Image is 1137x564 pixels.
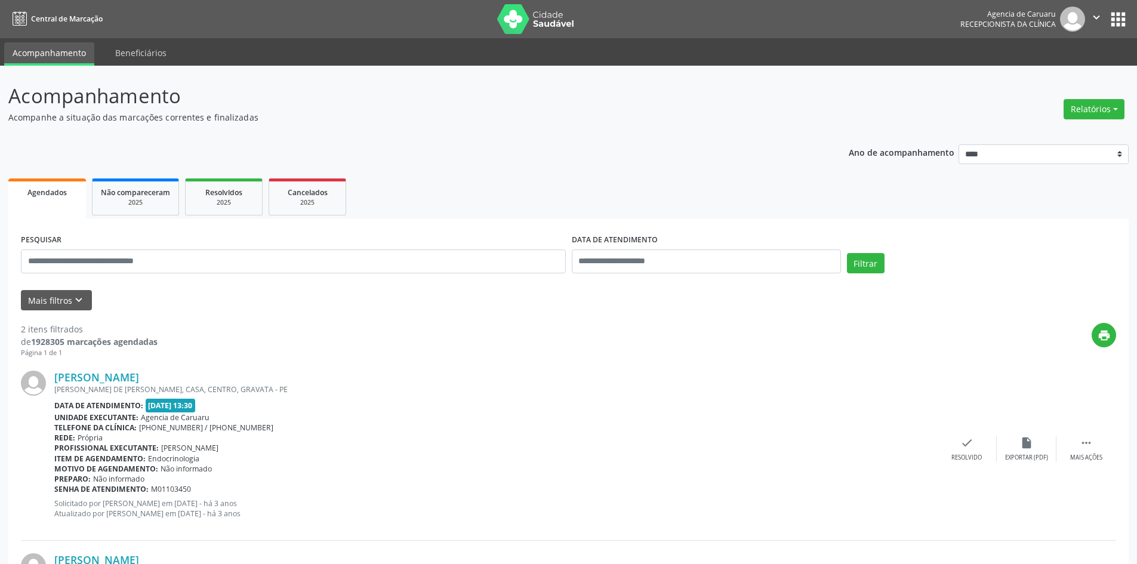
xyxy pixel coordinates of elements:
div: Resolvido [951,454,982,462]
i: print [1098,329,1111,342]
span: Endocrinologia [148,454,199,464]
a: Acompanhamento [4,42,94,66]
button:  [1085,7,1108,32]
label: PESQUISAR [21,231,61,249]
div: de [21,335,158,348]
p: Ano de acompanhamento [849,144,954,159]
span: [PHONE_NUMBER] / [PHONE_NUMBER] [139,423,273,433]
b: Unidade executante: [54,412,138,423]
div: [PERSON_NAME] DE [PERSON_NAME], CASA, CENTRO, GRAVATA - PE [54,384,937,395]
span: [PERSON_NAME] [161,443,218,453]
strong: 1928305 marcações agendadas [31,336,158,347]
span: Agencia de Caruaru [141,412,209,423]
i: keyboard_arrow_down [72,294,85,307]
span: Agendados [27,187,67,198]
span: Não informado [161,464,212,474]
span: Cancelados [288,187,328,198]
img: img [1060,7,1085,32]
b: Rede: [54,433,75,443]
i:  [1080,436,1093,449]
div: 2025 [101,198,170,207]
span: Não informado [93,474,144,484]
button: print [1092,323,1116,347]
a: Beneficiários [107,42,175,63]
div: 2025 [194,198,254,207]
i: check [960,436,973,449]
span: Resolvidos [205,187,242,198]
a: Central de Marcação [8,9,103,29]
p: Acompanhe a situação das marcações correntes e finalizadas [8,111,793,124]
b: Item de agendamento: [54,454,146,464]
span: Central de Marcação [31,14,103,24]
i: insert_drive_file [1020,436,1033,449]
button: Filtrar [847,253,885,273]
a: [PERSON_NAME] [54,371,139,384]
div: Exportar (PDF) [1005,454,1048,462]
label: DATA DE ATENDIMENTO [572,231,658,249]
button: Mais filtroskeyboard_arrow_down [21,290,92,311]
span: Própria [78,433,103,443]
div: Agencia de Caruaru [960,9,1056,19]
b: Data de atendimento: [54,400,143,411]
span: [DATE] 13:30 [146,399,196,412]
b: Telefone da clínica: [54,423,137,433]
p: Acompanhamento [8,81,793,111]
div: Página 1 de 1 [21,348,158,358]
i:  [1090,11,1103,24]
b: Profissional executante: [54,443,159,453]
span: Não compareceram [101,187,170,198]
span: M01103450 [151,484,191,494]
b: Senha de atendimento: [54,484,149,494]
div: Mais ações [1070,454,1102,462]
div: 2 itens filtrados [21,323,158,335]
div: 2025 [278,198,337,207]
button: apps [1108,9,1129,30]
img: img [21,371,46,396]
span: Recepcionista da clínica [960,19,1056,29]
b: Preparo: [54,474,91,484]
button: Relatórios [1064,99,1124,119]
b: Motivo de agendamento: [54,464,158,474]
p: Solicitado por [PERSON_NAME] em [DATE] - há 3 anos Atualizado por [PERSON_NAME] em [DATE] - há 3 ... [54,498,937,519]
